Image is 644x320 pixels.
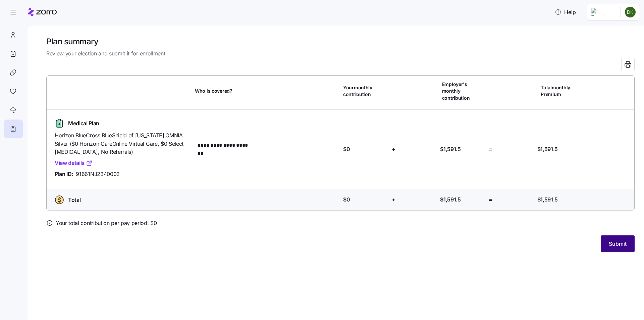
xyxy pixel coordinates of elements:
span: Total [68,196,80,204]
span: Employer's monthly contribution [442,81,486,101]
span: Plan ID: [55,170,73,178]
span: Total monthly Premium [541,84,585,98]
img: Employer logo [591,8,615,16]
span: Help [555,8,576,16]
span: $1,591.5 [440,145,461,153]
h1: Plan summary [46,36,635,47]
button: Submit [601,235,635,252]
span: Horizon BlueCross BlueShield of [US_STATE] , OMNIA Silver ($0 Horizon CareOnline Virtual Care, $0... [55,131,190,156]
span: $0 [343,195,350,204]
span: 91661NJ2340002 [76,170,120,178]
img: 5a5de0d9d9f007bdc1228ec5d17bd539 [625,7,636,17]
span: = [489,195,492,204]
span: Your total contribution per pay period: $ 0 [56,219,157,227]
span: + [392,145,395,153]
span: Medical Plan [68,119,99,128]
span: Review your election and submit it for enrollment [46,49,635,58]
span: $0 [343,145,350,153]
a: View details [55,159,93,167]
span: Submit [609,240,627,248]
button: Help [549,5,581,19]
span: $1,591.5 [537,195,558,204]
span: = [489,145,492,153]
span: $1,591.5 [537,145,558,153]
span: Who is covered? [195,88,232,94]
span: Your monthly contribution [343,84,387,98]
span: + [392,195,395,204]
span: $1,591.5 [440,195,461,204]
